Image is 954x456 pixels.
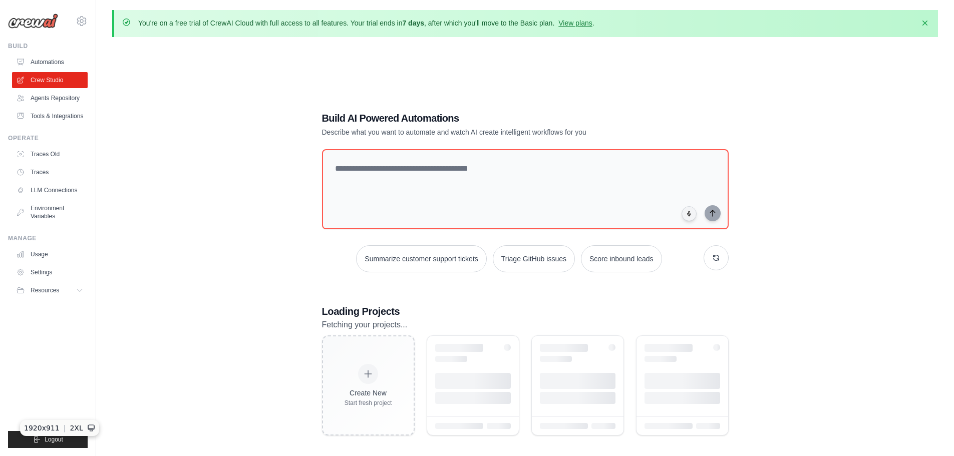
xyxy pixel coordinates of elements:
[12,200,88,224] a: Environment Variables
[8,14,58,29] img: Logo
[45,435,63,443] span: Logout
[12,164,88,180] a: Traces
[12,108,88,124] a: Tools & Integrations
[322,127,659,137] p: Describe what you want to automate and watch AI create intelligent workflows for you
[356,245,486,272] button: Summarize customer support tickets
[12,54,88,70] a: Automations
[12,246,88,262] a: Usage
[8,431,88,448] button: Logout
[8,234,88,242] div: Manage
[12,72,88,88] a: Crew Studio
[581,245,662,272] button: Score inbound leads
[322,304,729,318] h3: Loading Projects
[322,318,729,331] p: Fetching your projects...
[682,206,697,221] button: Click to speak your automation idea
[402,19,424,27] strong: 7 days
[12,90,88,106] a: Agents Repository
[31,286,59,294] span: Resources
[8,42,88,50] div: Build
[138,18,594,28] p: You're on a free trial of CrewAI Cloud with full access to all features. Your trial ends in , aft...
[558,19,592,27] a: View plans
[704,245,729,270] button: Get new suggestions
[12,282,88,298] button: Resources
[345,399,392,407] div: Start fresh project
[322,111,659,125] h1: Build AI Powered Automations
[12,146,88,162] a: Traces Old
[12,264,88,280] a: Settings
[12,182,88,198] a: LLM Connections
[8,134,88,142] div: Operate
[493,245,575,272] button: Triage GitHub issues
[345,388,392,398] div: Create New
